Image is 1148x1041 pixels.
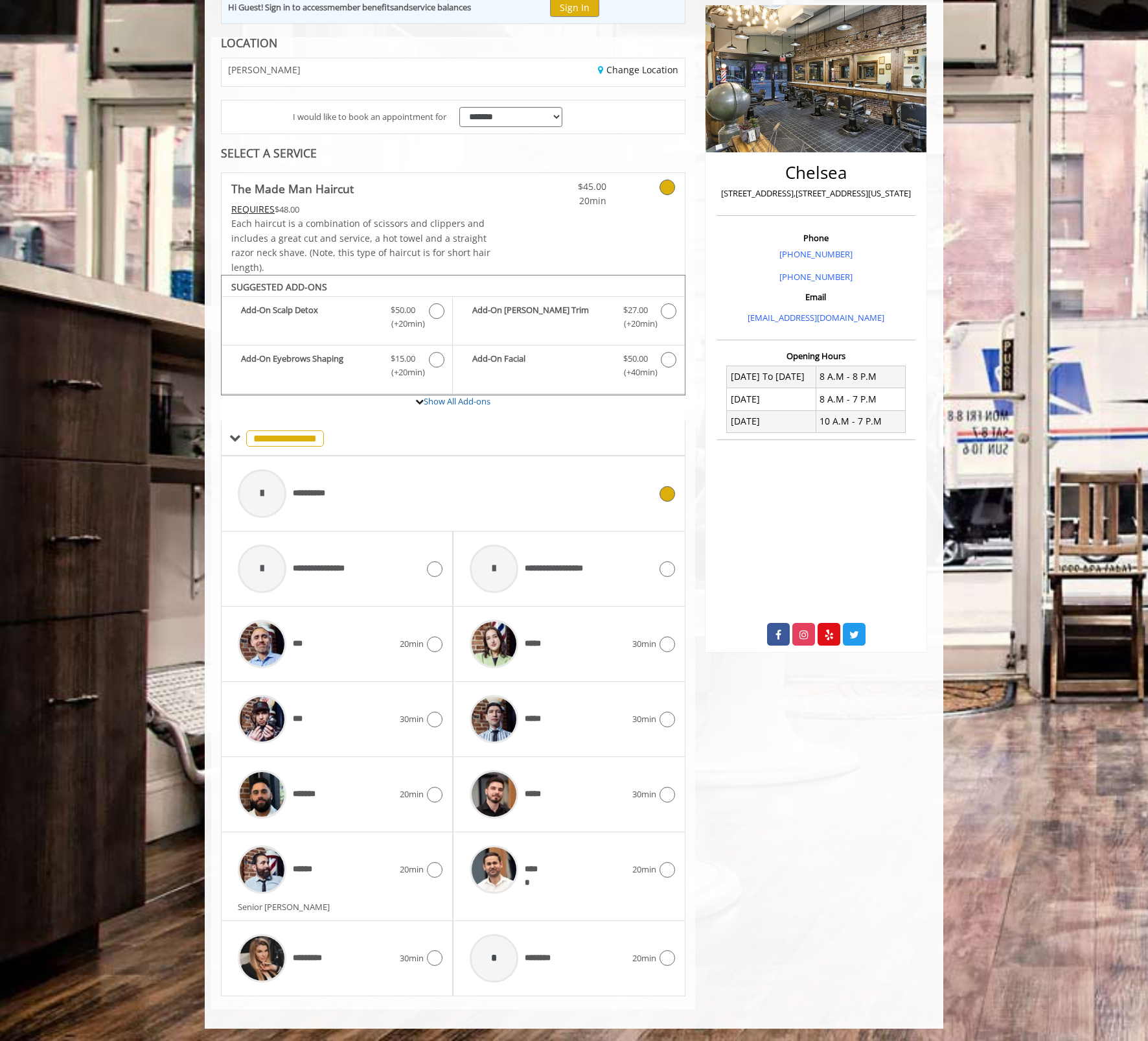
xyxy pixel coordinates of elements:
[293,110,446,124] span: I would like to book an appointment for
[727,366,816,388] td: [DATE] To [DATE]
[816,410,905,432] td: 10 A.M - 7 P.M
[231,281,327,293] b: SUGGESTED ADD-ONS
[221,35,277,51] b: LOCATION
[409,1,471,13] b: service balances
[727,410,816,432] td: [DATE]
[231,202,492,216] div: $48.00
[400,637,424,651] span: 20min
[228,65,301,75] span: [PERSON_NAME]
[221,275,685,395] div: The Made Man Haircut Add-onS
[400,952,424,965] span: 30min
[241,352,378,379] b: Add-On Eyebrows Shaping
[228,352,446,382] label: Add-On Eyebrows Shaping
[720,163,912,182] h2: Chelsea
[459,303,678,334] label: Add-On Beard Trim
[228,303,446,334] label: Add-On Scalp Detox
[472,352,610,379] b: Add-On Facial
[623,352,648,366] span: $50.00
[400,863,424,876] span: 20min
[231,217,490,273] span: Each haircut is a combination of scissors and clippers and includes a great cut and service, a ho...
[623,303,648,317] span: $27.00
[779,271,853,283] a: [PHONE_NUMBER]
[816,366,905,388] td: 8 A.M - 8 P.M
[231,180,354,198] b: The Made Man Haircut
[391,303,415,317] span: $50.00
[616,317,654,331] span: (+20min )
[720,292,912,301] h3: Email
[424,395,490,407] a: Show All Add-ons
[384,317,422,331] span: (+20min )
[400,788,424,801] span: 20min
[717,351,915,360] h3: Opening Hours
[632,788,656,801] span: 30min
[632,637,656,651] span: 30min
[472,303,610,331] b: Add-On [PERSON_NAME] Trim
[720,187,912,200] p: [STREET_ADDRESS],[STREET_ADDRESS][US_STATE]
[221,147,685,159] div: SELECT A SERVICE
[228,1,471,14] div: Hi Guest! Sign in to access and
[816,388,905,410] td: 8 A.M - 7 P.M
[384,366,422,379] span: (+20min )
[748,312,884,323] a: [EMAIL_ADDRESS][DOMAIN_NAME]
[598,64,678,76] a: Change Location
[632,952,656,965] span: 20min
[616,366,654,379] span: (+40min )
[530,194,606,208] span: 20min
[400,712,424,726] span: 30min
[632,712,656,726] span: 30min
[241,303,378,331] b: Add-On Scalp Detox
[530,180,606,194] span: $45.00
[238,901,336,913] span: Senior [PERSON_NAME]
[391,352,415,366] span: $15.00
[779,248,853,260] a: [PHONE_NUMBER]
[727,388,816,410] td: [DATE]
[459,352,678,382] label: Add-On Facial
[632,863,656,876] span: 20min
[720,233,912,242] h3: Phone
[327,1,394,13] b: member benefits
[231,203,275,215] span: This service needs some Advance to be paid before we block your appointment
